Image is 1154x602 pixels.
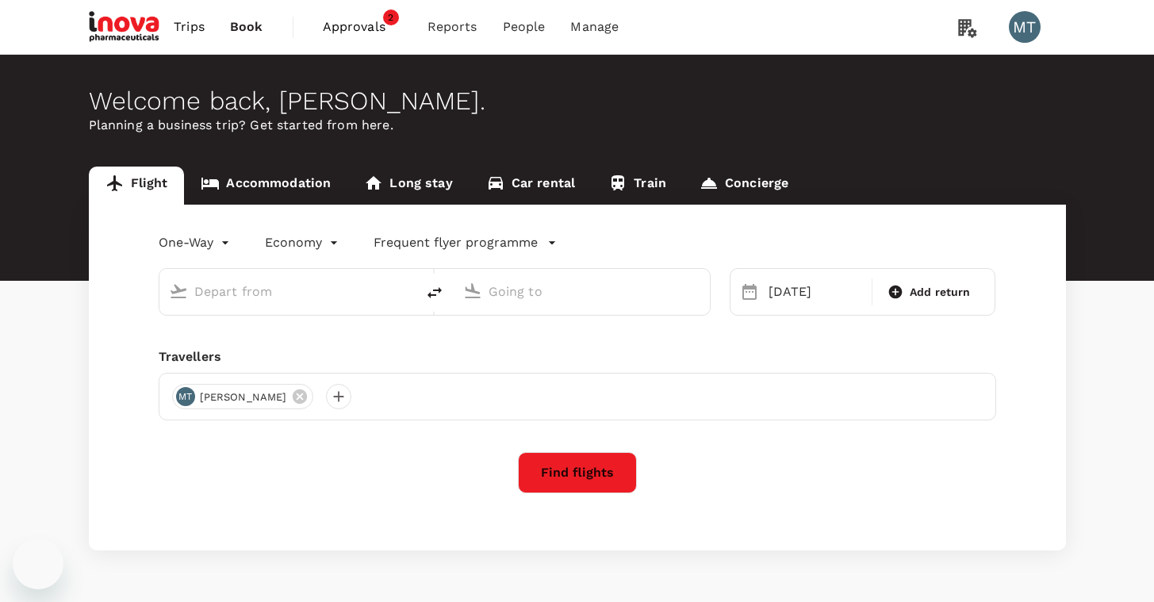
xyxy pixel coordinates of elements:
button: delete [416,274,454,312]
p: Frequent flyer programme [374,233,538,252]
div: [DATE] [762,276,868,308]
input: Depart from [194,279,382,304]
button: Frequent flyer programme [374,233,557,252]
span: Reports [427,17,477,36]
img: iNova Pharmaceuticals [89,10,162,44]
a: Accommodation [184,167,347,205]
span: Book [230,17,263,36]
div: MT [176,387,195,406]
button: Open [404,289,408,293]
span: Add return [910,284,971,301]
iframe: Button to launch messaging window [13,539,63,589]
span: Trips [174,17,205,36]
a: Flight [89,167,185,205]
button: Find flights [518,452,637,493]
div: MT[PERSON_NAME] [172,384,314,409]
span: 2 [383,10,399,25]
span: Manage [570,17,619,36]
div: Welcome back , [PERSON_NAME] . [89,86,1066,116]
a: Long stay [347,167,469,205]
span: [PERSON_NAME] [190,389,297,405]
p: Planning a business trip? Get started from here. [89,116,1066,135]
a: Concierge [683,167,805,205]
a: Train [592,167,683,205]
input: Going to [489,279,677,304]
div: Travellers [159,347,996,366]
a: Car rental [470,167,592,205]
div: MT [1009,11,1041,43]
div: One-Way [159,230,233,255]
span: Approvals [323,17,402,36]
span: People [503,17,546,36]
button: Open [699,289,702,293]
div: Economy [265,230,342,255]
